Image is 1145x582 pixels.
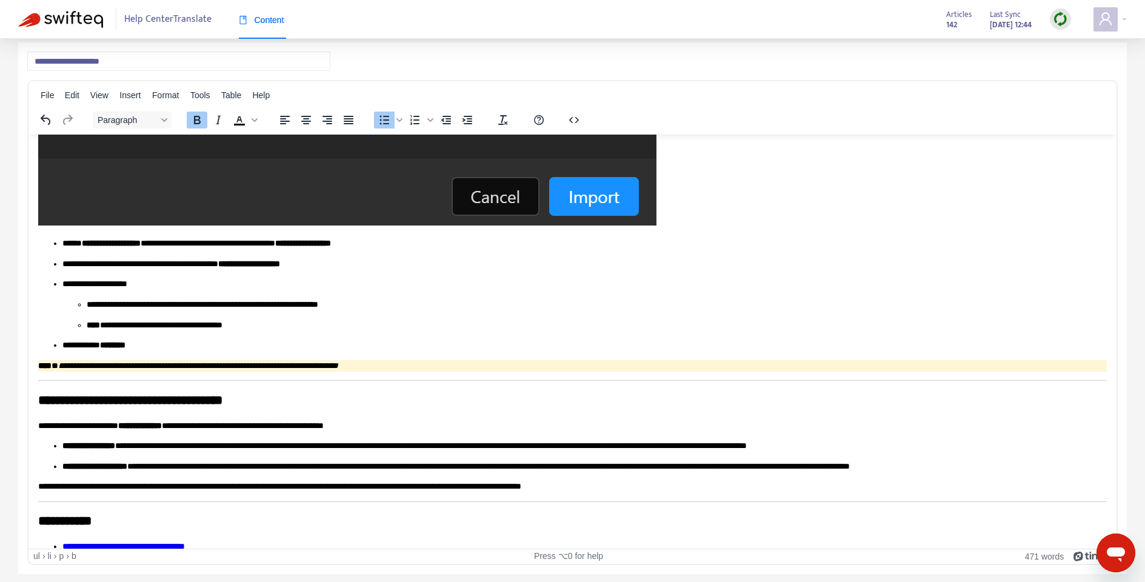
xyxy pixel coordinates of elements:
[405,112,435,129] div: Numbered list
[48,551,52,561] div: li
[59,551,64,561] div: p
[1098,12,1113,26] span: user
[221,90,241,100] span: Table
[66,551,69,561] div: ›
[72,551,76,561] div: b
[1073,551,1104,561] a: Powered by Tiny
[124,8,212,31] span: Help Center Translate
[493,112,513,129] button: Clear formatting
[529,112,549,129] button: Help
[275,112,295,129] button: Align left
[28,135,1117,549] iframe: Rich Text Area
[65,90,79,100] span: Edit
[990,18,1032,32] strong: [DATE] 12:44
[1053,12,1068,27] img: sync.dc5367851b00ba804db3.png
[57,112,78,129] button: Redo
[208,112,229,129] button: Italic
[390,551,747,561] div: Press ⌥0 for help
[338,112,359,129] button: Justify
[90,90,108,100] span: View
[436,112,456,129] button: Decrease indent
[374,112,404,129] div: Bullet list
[252,90,270,100] span: Help
[18,11,103,28] img: Swifteq
[152,90,179,100] span: Format
[33,551,40,561] div: ul
[98,115,157,125] span: Paragraph
[41,90,55,100] span: File
[229,112,259,129] div: Text color Black
[946,18,957,32] strong: 142
[946,8,972,21] span: Articles
[239,15,284,25] span: Content
[1097,533,1135,572] iframe: Button to launch messaging window
[119,90,141,100] span: Insert
[190,90,210,100] span: Tools
[239,16,247,24] span: book
[990,8,1021,21] span: Last Sync
[187,112,207,129] button: Bold
[54,551,57,561] div: ›
[457,112,478,129] button: Increase indent
[93,112,172,129] button: Block Paragraph
[317,112,338,129] button: Align right
[296,112,316,129] button: Align center
[36,112,56,129] button: Undo
[1025,551,1064,561] button: 471 words
[42,551,45,561] div: ›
